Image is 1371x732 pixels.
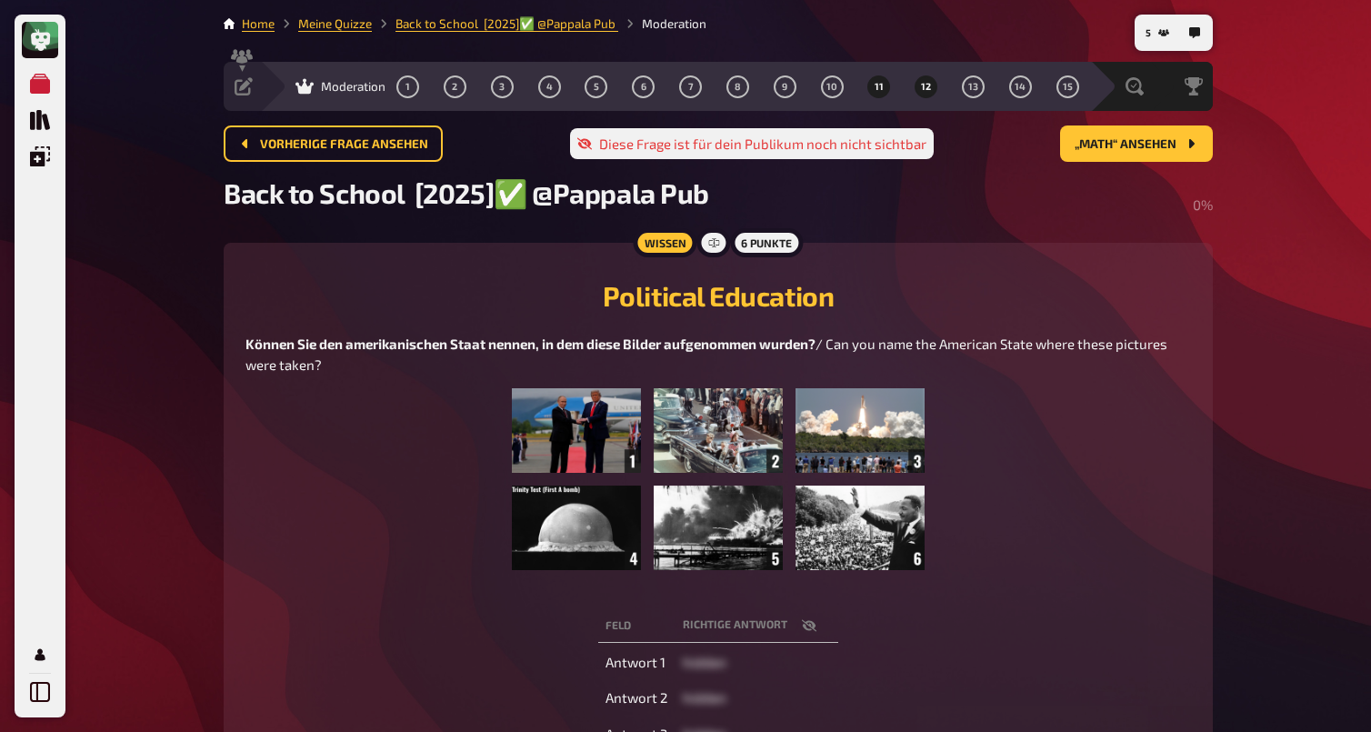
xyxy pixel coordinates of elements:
[968,82,978,92] span: 13
[921,82,931,92] span: 12
[1146,28,1151,38] span: 5
[770,72,799,101] button: 9
[1193,196,1213,213] span: 0 %
[499,82,505,92] span: 3
[22,138,58,175] a: Einblendungen
[598,647,675,679] td: Antwort 1
[865,72,894,101] button: 11
[22,65,58,102] a: Meine Quizze
[683,654,726,670] span: hidden
[405,82,410,92] span: 1
[224,125,443,162] button: Vorherige Frage ansehen
[826,82,837,92] span: 10
[959,72,988,101] button: 13
[723,72,752,101] button: 8
[641,82,646,92] span: 6
[817,72,846,101] button: 10
[1060,125,1213,162] button: „Math“ ansehen
[242,15,275,33] li: Home
[245,336,1170,373] span: / Can you name the American State where these pictures were taken?
[570,128,934,159] div: Diese Frage ist für dein Publikum noch nicht sichtbar
[1063,82,1073,92] span: 15
[629,72,658,101] button: 6
[22,102,58,138] a: Quiz Sammlung
[394,72,423,101] button: 1
[546,82,553,92] span: 4
[275,15,372,33] li: Meine Quizze
[594,82,599,92] span: 5
[1053,72,1082,101] button: 15
[298,16,372,31] a: Meine Quizze
[1015,82,1026,92] span: 14
[1006,72,1035,101] button: 14
[582,72,611,101] button: 5
[618,15,706,33] li: Moderation
[321,79,385,94] span: Moderation
[245,279,1191,312] h2: Political Education
[512,388,924,570] img: image
[372,15,618,33] li: Back to School [2025]✅ @Pappala Pub ​
[598,609,675,643] th: Feld
[912,72,941,101] button: 12
[535,72,564,101] button: 4
[782,82,787,92] span: 9
[1138,18,1176,47] button: 5
[487,72,516,101] button: 3
[598,682,675,715] td: Antwort 2
[440,72,469,101] button: 2
[224,176,714,210] span: Back to School [2025]✅ @Pappala Pub ​
[875,82,884,92] span: 11
[730,228,803,257] div: 6 Punkte
[735,82,741,92] span: 8
[675,609,838,643] th: Richtige Antwort
[245,336,816,352] span: Können Sie den amerikanischen Staat nennen, in dem diese Bilder aufgenommen wurden?
[688,82,694,92] span: 7
[676,72,706,101] button: 7
[395,16,618,31] a: Back to School [2025]✅ @Pappala Pub ​
[22,637,58,673] a: Profil
[242,16,275,31] a: Home
[633,228,696,257] div: Wissen
[683,689,726,706] span: hidden
[452,82,457,92] span: 2
[260,138,428,151] span: Vorherige Frage ansehen
[1075,138,1176,151] span: „Math“ ansehen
